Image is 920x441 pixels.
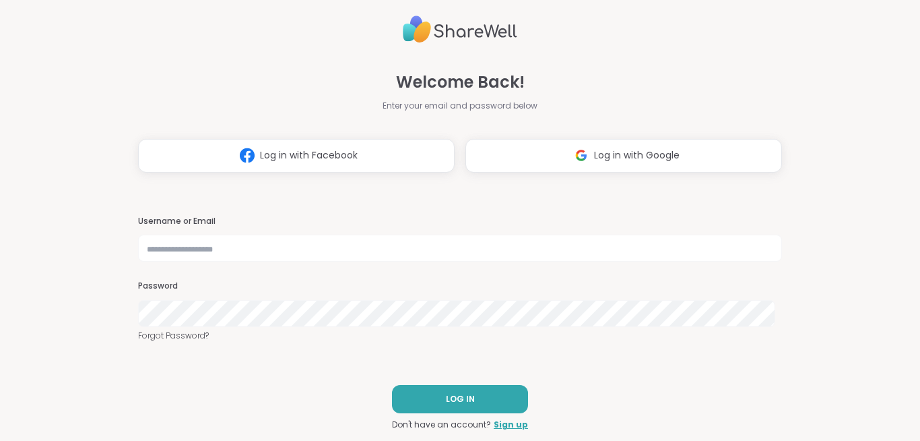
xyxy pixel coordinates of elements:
span: Don't have an account? [392,419,491,431]
span: LOG IN [446,393,475,405]
button: Log in with Facebook [138,139,455,173]
h3: Username or Email [138,216,782,227]
span: Log in with Facebook [260,148,358,163]
button: LOG IN [392,385,528,413]
h3: Password [138,281,782,292]
a: Forgot Password? [138,330,782,342]
span: Enter your email and password below [383,100,537,112]
span: Log in with Google [594,148,680,163]
img: ShareWell Logomark [568,143,594,168]
span: Welcome Back! [396,70,525,94]
a: Sign up [494,419,528,431]
button: Log in with Google [465,139,782,173]
img: ShareWell Logo [403,10,517,49]
img: ShareWell Logomark [234,143,260,168]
